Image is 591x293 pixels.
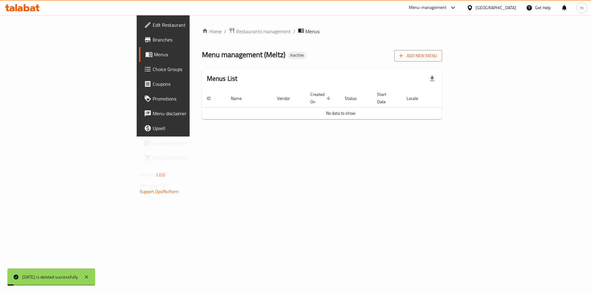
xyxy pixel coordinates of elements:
span: Created On [310,91,332,105]
table: enhanced table [202,89,480,119]
span: m [580,4,584,11]
button: Add New Menu [394,50,442,61]
span: No data to show [326,109,356,117]
span: Menu disclaimer [153,110,231,117]
span: Branches [153,36,231,43]
a: Coupons [139,77,235,91]
a: Support.OpsPlatform [140,188,179,196]
span: Upsell [153,125,231,132]
div: Inactive [288,52,306,59]
span: Menus [305,28,320,35]
nav: breadcrumb [202,27,442,35]
li: / [293,28,295,35]
span: Locale [407,95,426,102]
span: Restaurants management [236,28,291,35]
span: Name [231,95,250,102]
span: Vendor [277,95,298,102]
div: [GEOGRAPHIC_DATA] [476,4,516,11]
a: Menu disclaimer [139,106,235,121]
span: Coupons [153,80,231,88]
a: Restaurants management [229,27,291,35]
a: Menus [139,47,235,62]
span: Status [345,95,365,102]
a: Coverage Report [139,136,235,150]
div: [DATE] is deleted successfully [22,274,78,280]
h2: Menus List [207,74,238,83]
a: Grocery Checklist [139,150,235,165]
span: Menus [154,51,231,58]
span: 1.0.0 [156,171,165,179]
span: Version: [140,171,155,179]
th: Actions [433,89,480,108]
span: Promotions [153,95,231,102]
a: Promotions [139,91,235,106]
span: Coverage Report [153,139,231,147]
span: Grocery Checklist [153,154,231,161]
a: Choice Groups [139,62,235,77]
span: Menu management ( Meltz ) [202,48,285,61]
div: Menu-management [409,4,447,11]
a: Edit Restaurant [139,18,235,32]
span: Get support on: [140,181,168,189]
span: Add New Menu [399,52,437,60]
span: Edit Restaurant [153,21,231,29]
a: Upsell [139,121,235,136]
span: Inactive [288,53,306,58]
div: Export file [425,71,440,86]
span: ID [207,95,219,102]
span: Start Date [377,91,394,105]
a: Branches [139,32,235,47]
span: Choice Groups [153,65,231,73]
